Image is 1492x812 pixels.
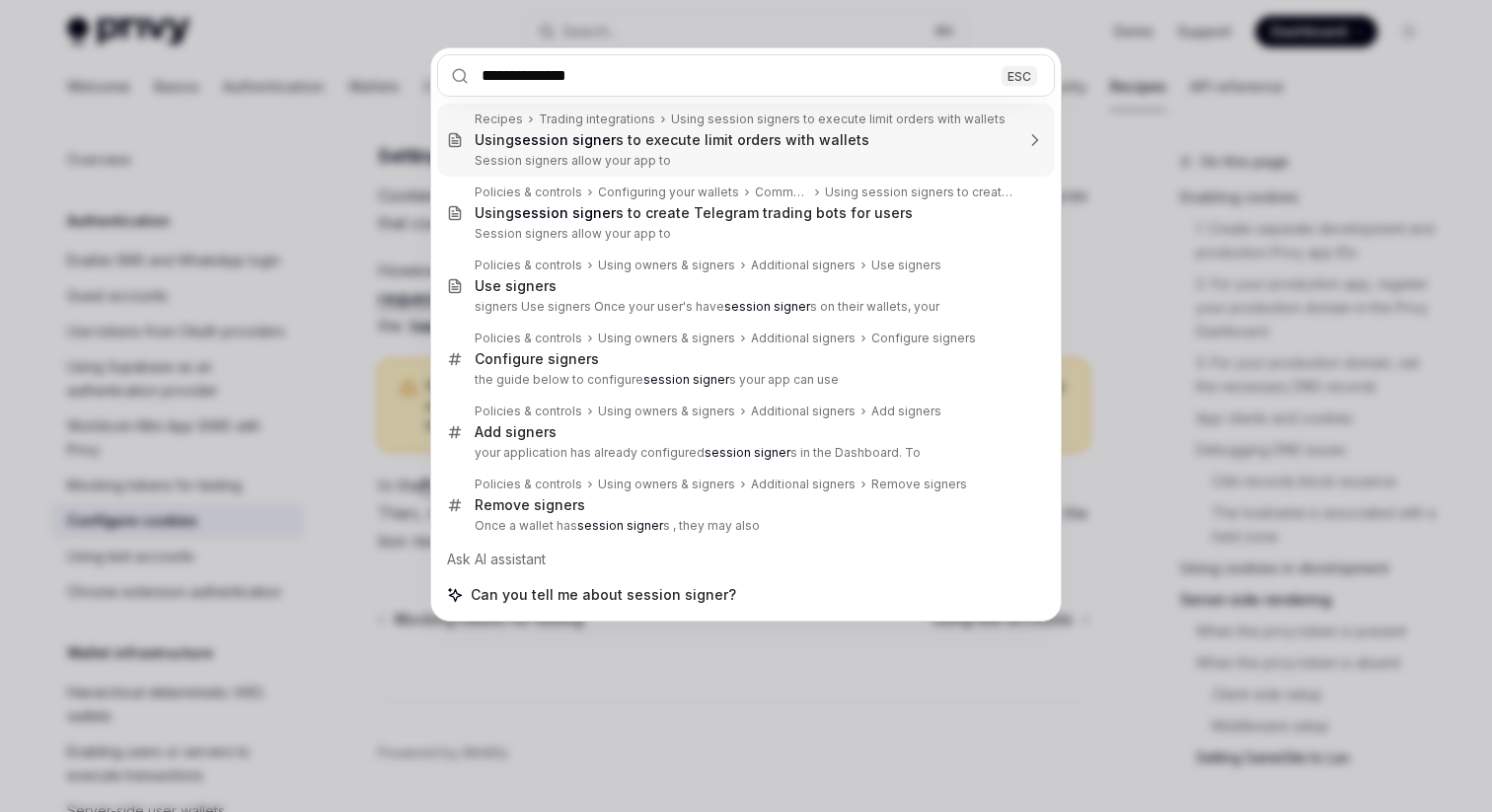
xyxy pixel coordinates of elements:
[751,477,856,492] div: Additional signers
[514,204,616,221] b: session signer
[539,111,655,127] div: Trading integrations
[475,153,1013,169] p: Session signers allow your app to
[755,185,809,200] div: Common use cases
[437,542,1055,577] div: Ask AI assistant
[871,404,941,419] div: Add signers
[475,496,585,514] div: Remove signers
[475,258,582,273] div: Policies & controls
[475,518,1013,534] p: Once a wallet has s , they may also
[475,350,599,368] div: Configure signers
[475,372,1013,388] p: the guide below to configure s your app can use
[751,331,856,346] div: Additional signers
[475,277,557,295] div: Use signers
[475,477,582,492] div: Policies & controls
[598,331,735,346] div: Using owners & signers
[825,185,1013,200] div: Using session signers to create Telegram trading bots for users
[705,445,790,460] b: session signer
[598,477,735,492] div: Using owners & signers
[475,131,869,149] div: Using s to execute limit orders with wallets
[514,131,616,148] b: session signer
[751,404,856,419] div: Additional signers
[1002,65,1037,86] div: ESC
[871,331,976,346] div: Configure signers
[475,404,582,419] div: Policies & controls
[871,477,967,492] div: Remove signers
[475,204,913,222] div: Using s to create Telegram trading bots for users
[475,111,523,127] div: Recipes
[471,585,736,605] span: Can you tell me about session signer?
[643,372,729,387] b: session signer
[475,185,582,200] div: Policies & controls
[577,518,663,533] b: session signer
[671,111,1006,127] div: Using session signers to execute limit orders with wallets
[724,299,810,314] b: session signer
[475,445,1013,461] p: your application has already configured s in the Dashboard. To
[871,258,941,273] div: Use signers
[475,423,557,441] div: Add signers
[475,226,1013,242] p: Session signers allow your app to
[475,299,1013,315] p: signers Use signers Once your user's have s on their wallets, your
[598,258,735,273] div: Using owners & signers
[598,404,735,419] div: Using owners & signers
[475,331,582,346] div: Policies & controls
[751,258,856,273] div: Additional signers
[598,185,739,200] div: Configuring your wallets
